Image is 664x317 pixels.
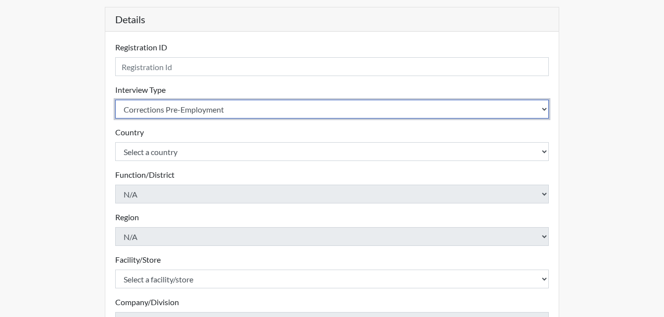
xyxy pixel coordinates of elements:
label: Country [115,126,144,138]
h5: Details [105,7,559,32]
label: Registration ID [115,41,167,53]
label: Facility/Store [115,254,161,266]
label: Company/Division [115,296,179,308]
label: Function/District [115,169,175,181]
label: Region [115,211,139,223]
label: Interview Type [115,84,166,96]
input: Insert a Registration ID, which needs to be a unique alphanumeric value for each interviewee [115,57,549,76]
